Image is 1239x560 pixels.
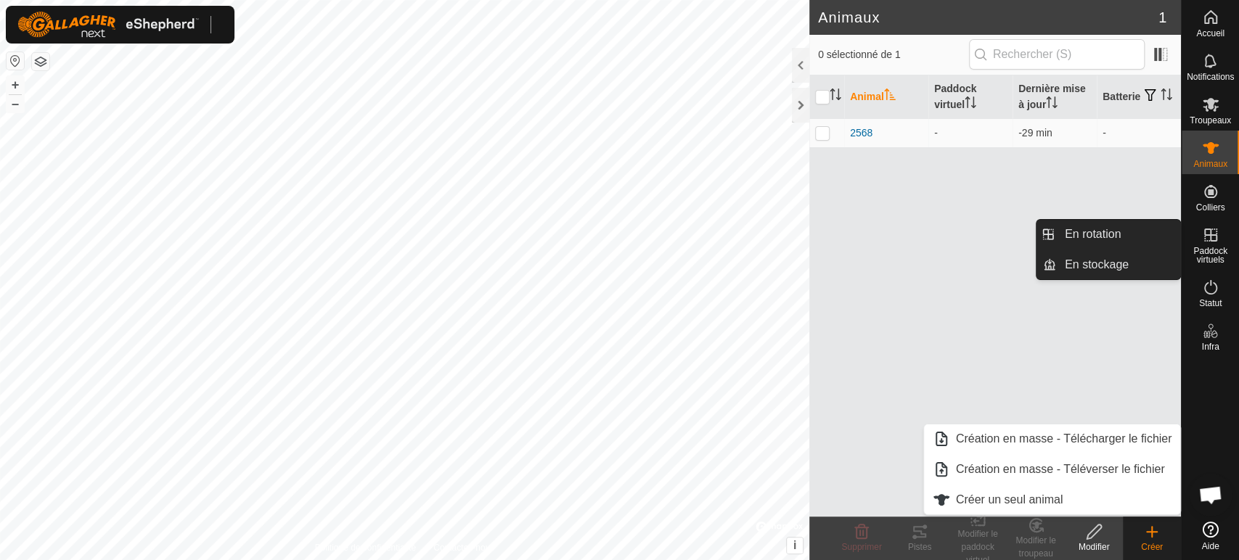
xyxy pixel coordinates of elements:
[965,99,976,110] p-sorticon: Activer pour trier
[7,95,24,112] button: –
[844,75,928,119] th: Animal
[793,539,796,551] span: i
[7,52,24,70] button: Réinitialiser la carte
[1097,75,1181,119] th: Batterie
[891,540,949,553] div: Pistes
[1196,29,1224,38] span: Accueil
[850,125,872,141] span: 2568
[1182,516,1239,556] a: Aide
[1046,99,1058,110] p-sorticon: Activer pour trier
[1158,7,1166,28] span: 1
[1013,75,1097,119] th: Dernière mise à jour
[315,541,416,554] a: Politique de confidentialité
[1201,542,1219,551] span: Aide
[1007,534,1065,560] div: Modifier le troupeau
[969,39,1145,70] input: Rechercher (S)
[956,430,1172,448] span: Création en masse - Télécharger le fichier
[787,538,803,553] button: i
[1193,160,1227,168] span: Animaux
[1065,226,1121,243] span: En rotation
[956,461,1165,478] span: Création en masse - Téléverser le fichier
[7,76,24,94] button: +
[1065,540,1123,553] div: Modifier
[924,485,1181,514] li: Créer un seul animal
[1195,203,1224,212] span: Colliers
[1018,127,1052,139] span: 10 oct. 2025, 10 h 08
[1097,118,1181,147] td: -
[1187,73,1234,81] span: Notifications
[17,12,199,38] img: Logo Gallagher
[924,455,1181,484] li: Création en masse - Téléverser le fichier
[1161,91,1172,102] p-sorticon: Activer pour trier
[1190,116,1231,125] span: Troupeaux
[1036,220,1180,249] li: En rotation
[956,491,1063,508] span: Créer un seul animal
[841,542,881,552] span: Supprimer
[1199,299,1222,308] span: Statut
[884,91,896,102] p-sorticon: Activer pour trier
[1189,473,1232,516] div: Open chat
[928,75,1013,119] th: Paddock virtuel
[1056,220,1180,249] a: En rotation
[818,9,1158,26] h2: Animaux
[818,47,969,62] span: 0 sélectionné de 1
[1065,256,1129,273] span: En stockage
[830,91,841,102] p-sorticon: Activer pour trier
[433,541,494,554] a: Contactez-nous
[32,53,49,70] button: Couches de carte
[1185,247,1235,264] span: Paddock virtuels
[1036,250,1180,279] li: En stockage
[924,424,1181,453] li: Création en masse - Télécharger le fichier
[1056,250,1180,279] a: En stockage
[1201,342,1219,351] span: Infra
[934,127,938,139] app-display-virtual-paddock-transition: -
[1123,540,1181,553] div: Créer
